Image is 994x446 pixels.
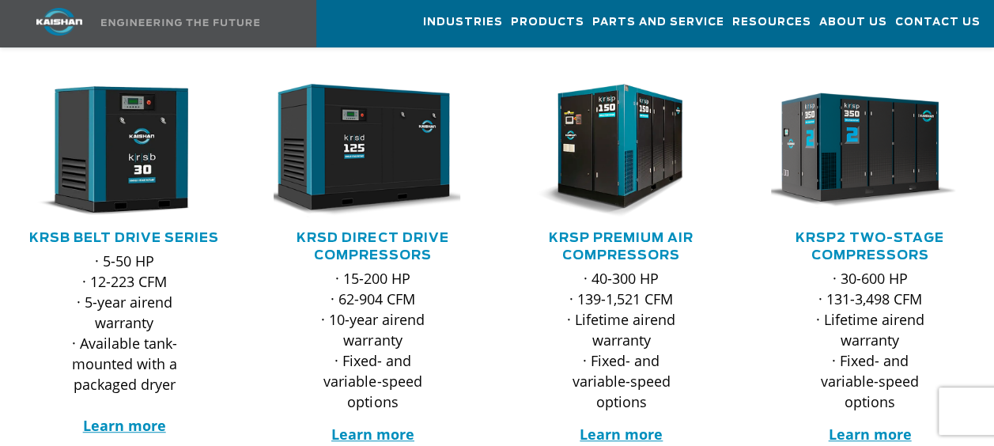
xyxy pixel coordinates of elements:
a: Products [511,1,584,43]
a: Learn more [828,425,911,444]
div: krsb30 [25,84,223,217]
img: krsp150 [511,84,709,217]
p: · 30-600 HP · 131-3,498 CFM · Lifetime airend warranty · Fixed- and variable-speed options [803,268,937,412]
span: About Us [819,13,887,32]
a: Resources [732,1,811,43]
a: Learn more [331,425,414,444]
a: Learn more [83,416,166,435]
a: KRSP Premium Air Compressors [549,232,694,262]
span: Products [511,13,584,32]
img: krsb30 [13,84,212,217]
p: · 5-50 HP · 12-223 CFM · 5-year airend warranty · Available tank-mounted with a packaged dryer [57,251,191,436]
a: About Us [819,1,887,43]
div: krsp350 [771,84,969,217]
a: Learn more [580,425,663,444]
a: KRSD Direct Drive Compressors [297,232,448,262]
a: Contact Us [895,1,981,43]
p: · 15-200 HP · 62-904 CFM · 10-year airend warranty · Fixed- and variable-speed options [305,268,440,412]
img: krsp350 [759,84,958,217]
span: Parts and Service [592,13,724,32]
span: Resources [732,13,811,32]
div: krsp150 [523,84,720,217]
span: Industries [423,13,503,32]
a: Industries [423,1,503,43]
a: Parts and Service [592,1,724,43]
img: krsd125 [262,84,460,217]
img: Engineering the future [101,19,259,26]
div: krsd125 [274,84,471,217]
p: · 40-300 HP · 139-1,521 CFM · Lifetime airend warranty · Fixed- and variable-speed options [554,268,689,412]
a: KRSP2 Two-Stage Compressors [796,232,944,262]
span: Contact Us [895,13,981,32]
a: KRSB Belt Drive Series [29,232,219,244]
